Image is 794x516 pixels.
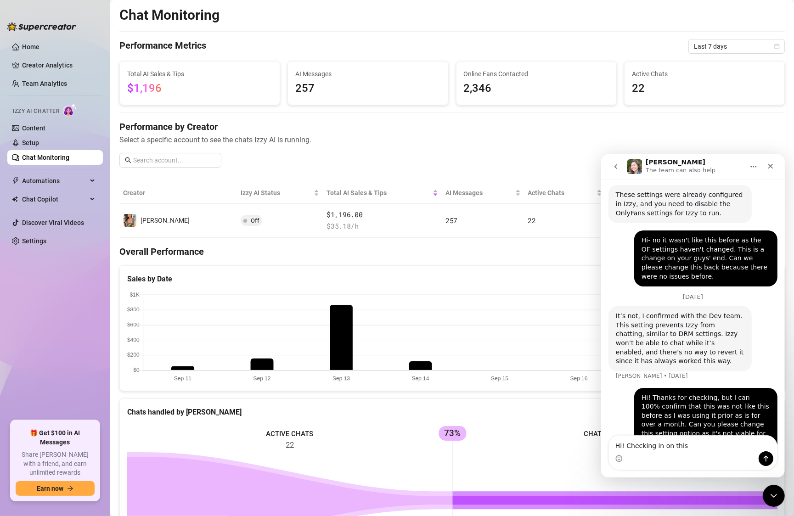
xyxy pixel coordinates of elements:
span: Total AI Sales & Tips [327,188,431,198]
a: Home [22,43,39,50]
span: Earn now [37,485,63,492]
a: Team Analytics [22,80,67,87]
span: $ 35.18 /h [327,221,438,232]
h4: Performance by Creator [119,120,785,133]
span: AI Messages [295,69,440,79]
span: AI Messages [445,188,513,198]
span: Active Chats [632,69,777,79]
a: Creator Analytics [22,58,96,73]
img: AI Chatter [63,103,77,117]
span: 🎁 Get $100 in AI Messages [16,429,95,447]
span: Izzy AI Status [241,188,312,198]
span: 257 [295,80,440,97]
span: arrow-right [67,485,73,492]
span: [PERSON_NAME] [141,217,190,224]
span: Automations [22,174,87,188]
div: Chats handled by [PERSON_NAME] [127,406,777,418]
button: Earn nowarrow-right [16,481,95,496]
a: Setup [22,139,39,146]
a: Content [22,124,45,132]
span: Total AI Sales & Tips [127,69,272,79]
img: Linda [124,214,136,227]
iframe: Intercom live chat [763,485,785,507]
span: calendar [774,44,780,49]
img: Chat Copilot [12,196,18,202]
span: Last 7 days [694,39,779,53]
h2: Chat Monitoring [119,6,220,24]
span: 2,346 [464,80,609,97]
span: $1,196.00 [327,209,438,220]
input: Search account... [133,155,216,165]
span: $1,196 [127,82,162,95]
th: Creator [119,182,237,204]
img: logo-BBDzfeDw.svg [7,22,76,31]
h4: Performance Metrics [119,39,206,54]
span: search [125,157,131,163]
span: Select a specific account to see the chats Izzy AI is running. [119,134,785,146]
iframe: Intercom live chat [601,154,785,477]
h4: Overall Performance [119,245,785,258]
span: Online Fans Contacted [464,69,609,79]
span: Chat Copilot [22,192,87,207]
a: Settings [22,237,46,245]
th: Izzy AI Status [237,182,323,204]
th: AI Messages [442,182,524,204]
a: Discover Viral Videos [22,219,84,226]
span: 22 [632,80,777,97]
div: Sales by Date [127,273,777,285]
span: 22 [528,216,536,225]
span: thunderbolt [12,177,19,185]
span: Share [PERSON_NAME] with a friend, and earn unlimited rewards [16,450,95,477]
span: 257 [445,216,457,225]
span: Active Chats [528,188,595,198]
a: Chat Monitoring [22,154,69,161]
th: Active Chats [524,182,606,204]
span: Off [251,217,259,224]
th: Total AI Sales & Tips [323,182,442,204]
span: Izzy AI Chatter [13,107,59,116]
